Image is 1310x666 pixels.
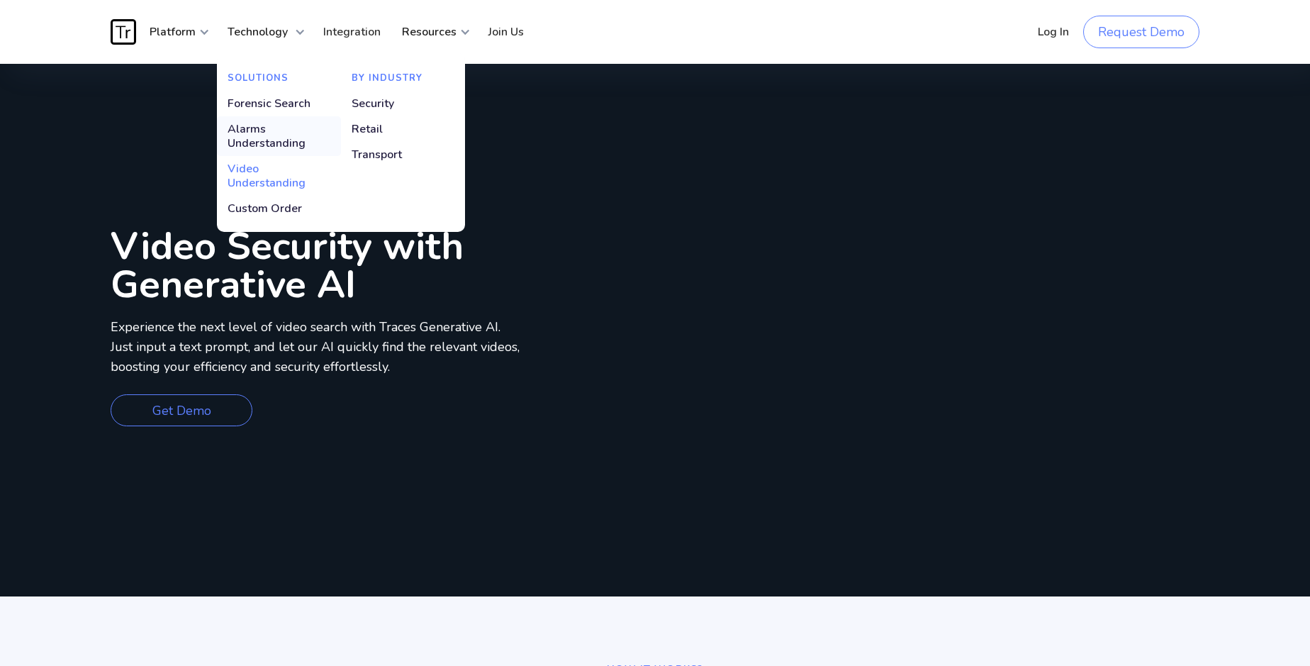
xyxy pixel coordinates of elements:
a: Integration [313,11,391,53]
div: Custom Order [228,201,302,216]
img: Traces Logo [111,19,136,45]
strong: Solutions [228,72,289,84]
div: Technology [217,11,306,53]
a: Join Us [478,11,534,53]
strong: Technology [228,24,288,40]
nav: Technology [217,53,465,232]
div: Resources [391,11,471,53]
div: Security [352,96,394,111]
strong: Platform [150,24,196,40]
div: Retail [352,122,383,136]
a: Custom Order [217,196,341,221]
p: Experience the next level of video search with Traces Generative AI. Just input a text prompt, an... [111,318,520,377]
a: Get Demo [111,394,252,426]
strong: Resources [402,24,457,40]
a: Retail [341,116,465,142]
strong: Video Security with Generative AI [111,220,464,311]
a: home [111,19,139,45]
a: Request Demo [1083,16,1199,48]
div: Forensic Search [228,96,310,111]
div: Transport [352,148,402,162]
div: Video Understanding [228,162,330,190]
a: Log In [1027,11,1080,53]
a: Security [341,91,465,116]
strong: By Industry [352,72,422,84]
a: Video Understanding [217,156,341,196]
div: Alarms Understanding [228,122,330,150]
video: Your browser does not support the video tag. [655,103,1310,596]
div: Platform [139,11,210,53]
a: Forensic Search [217,91,341,116]
a: Transport [341,142,465,167]
a: Alarms Understanding [217,116,341,156]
